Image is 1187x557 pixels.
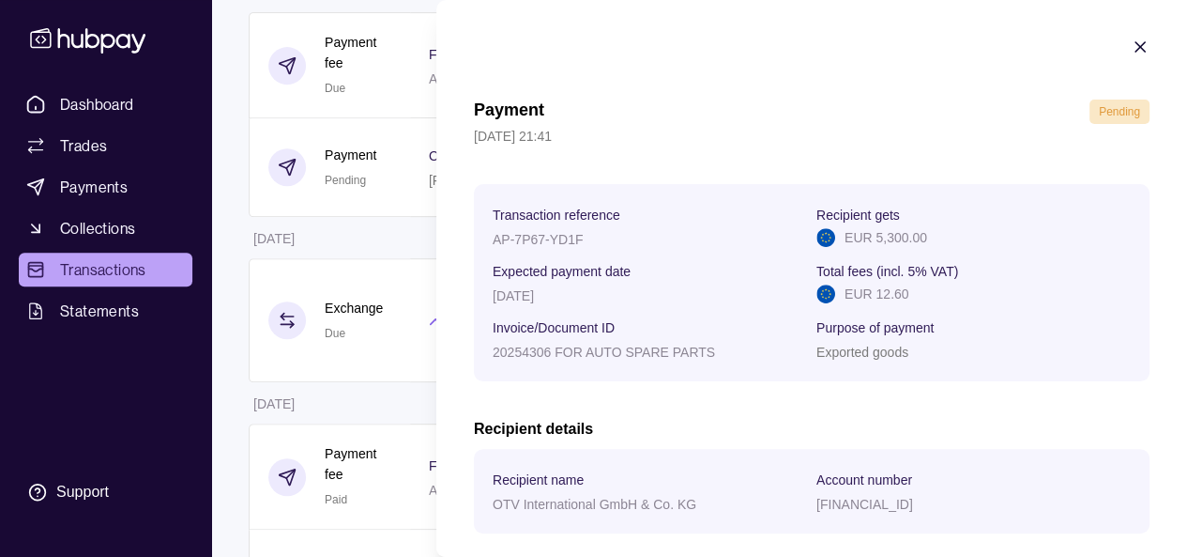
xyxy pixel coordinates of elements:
[493,320,615,335] p: Invoice/Document ID
[493,497,696,512] p: OTV International GmbH & Co. KG
[816,320,934,335] p: Purpose of payment
[493,264,631,279] p: Expected payment date
[493,288,534,303] p: [DATE]
[474,126,1149,147] p: [DATE] 21:41
[816,264,958,279] p: Total fees (incl. 5% VAT)
[493,232,583,247] p: AP-7P67-YD1F
[816,345,908,360] p: Exported goods
[816,285,835,303] img: eu
[845,284,908,304] p: EUR 12.60
[816,228,835,247] img: eu
[474,100,544,124] h1: Payment
[493,472,584,487] p: Recipient name
[493,345,715,360] p: 20254306 FOR AUTO SPARE PARTS
[816,208,900,223] p: Recipient gets
[493,208,620,223] p: Transaction reference
[816,497,913,512] p: [FINANCIAL_ID]
[845,227,927,248] p: EUR 5,300.00
[816,472,912,487] p: Account number
[1099,105,1140,118] span: Pending
[474,419,1149,440] h2: Recipient details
